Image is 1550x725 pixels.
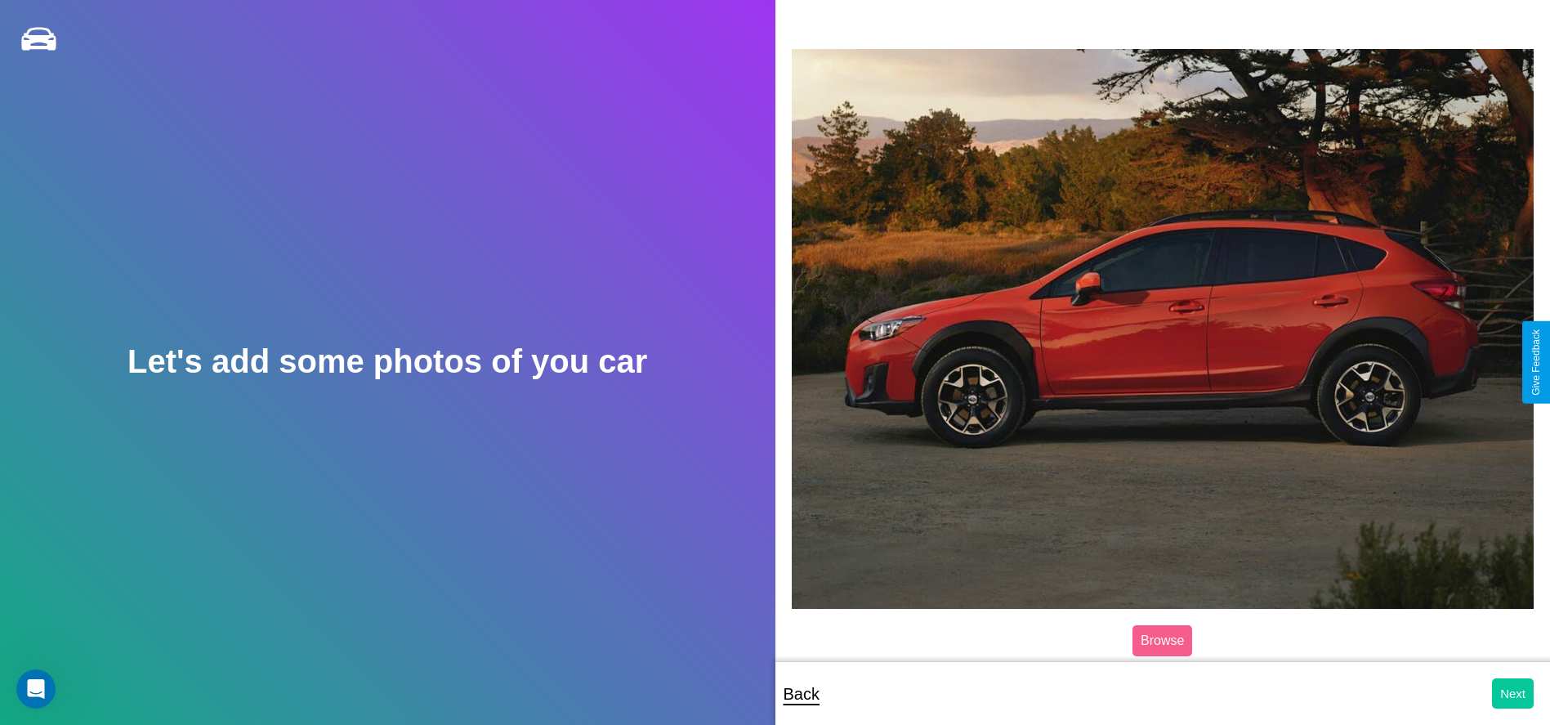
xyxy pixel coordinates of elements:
button: Next [1492,678,1534,709]
div: Give Feedback [1530,329,1542,396]
h2: Let's add some photos of you car [127,343,647,380]
label: Browse [1132,625,1192,656]
p: Back [784,679,820,709]
img: posted [792,49,1534,609]
iframe: Intercom live chat [16,669,56,709]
